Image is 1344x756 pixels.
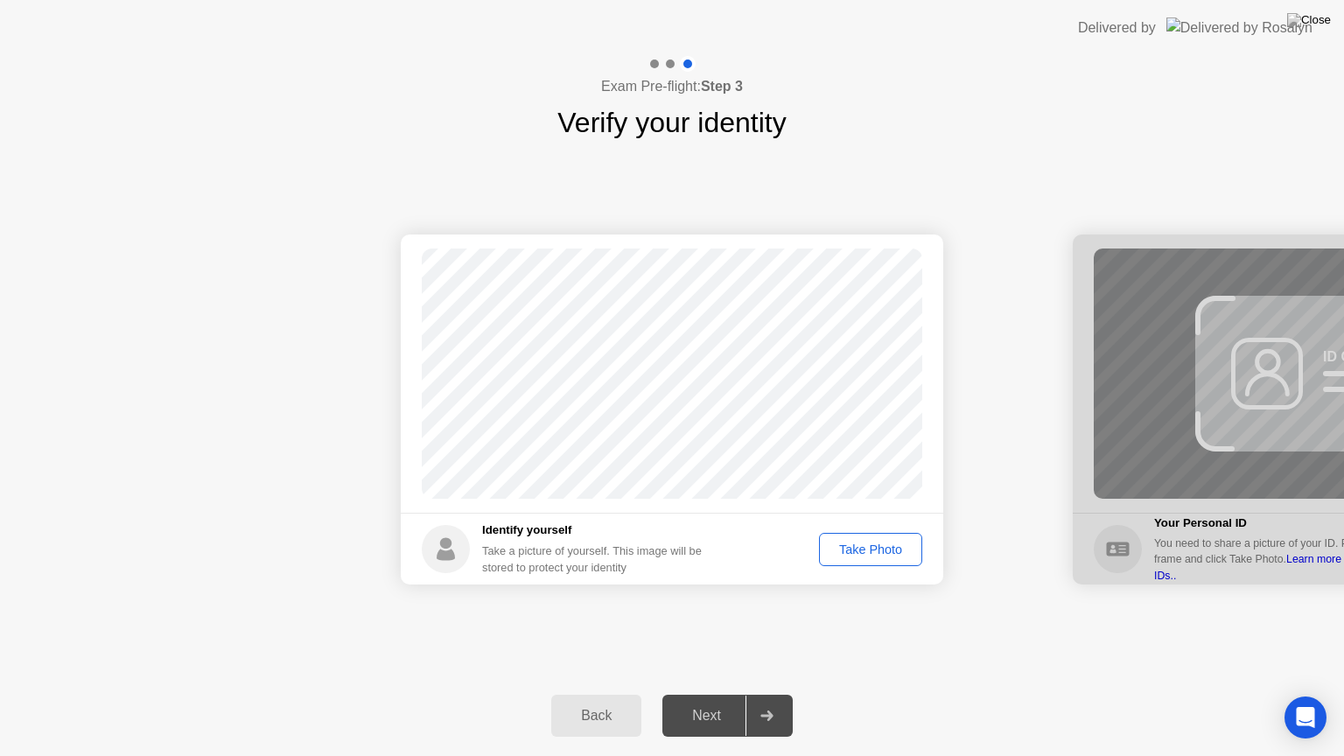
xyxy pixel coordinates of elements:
[482,542,716,576] div: Take a picture of yourself. This image will be stored to protect your identity
[1284,696,1326,738] div: Open Intercom Messenger
[701,79,743,94] b: Step 3
[556,708,636,724] div: Back
[1078,17,1156,38] div: Delivered by
[1287,13,1331,27] img: Close
[601,76,743,97] h4: Exam Pre-flight:
[551,695,641,737] button: Back
[662,695,793,737] button: Next
[825,542,916,556] div: Take Photo
[819,533,922,566] button: Take Photo
[482,521,716,539] h5: Identify yourself
[557,101,786,143] h1: Verify your identity
[668,708,745,724] div: Next
[1166,17,1312,38] img: Delivered by Rosalyn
